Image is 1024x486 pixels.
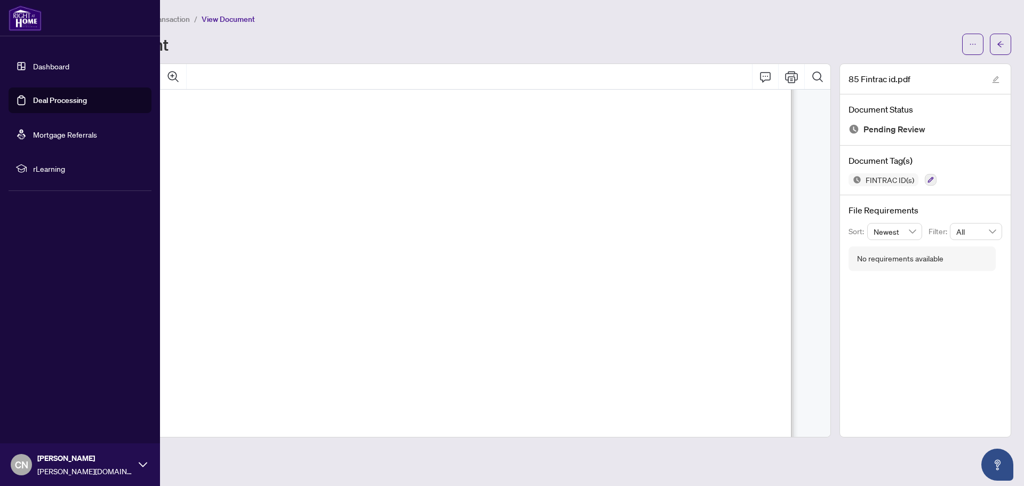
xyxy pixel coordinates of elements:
a: Deal Processing [33,95,87,105]
img: Document Status [849,124,859,134]
div: No requirements available [857,253,943,265]
span: View Transaction [133,14,190,24]
span: All [956,224,996,240]
span: edit [992,76,999,83]
p: Sort: [849,226,867,237]
img: Status Icon [849,173,861,186]
a: Mortgage Referrals [33,130,97,139]
span: FINTRAC ID(s) [861,176,918,184]
span: ellipsis [969,41,977,48]
span: View Document [202,14,255,24]
span: Pending Review [863,122,925,137]
span: Newest [874,224,916,240]
span: CN [15,457,28,472]
button: Open asap [981,449,1013,481]
span: arrow-left [997,41,1004,48]
h4: Document Status [849,103,1002,116]
a: Dashboard [33,61,69,71]
span: [PERSON_NAME] [37,452,133,464]
h4: File Requirements [849,204,1002,217]
img: logo [9,5,42,31]
span: [PERSON_NAME][DOMAIN_NAME][EMAIL_ADDRESS][DOMAIN_NAME] [37,465,133,477]
p: Filter: [929,226,950,237]
h4: Document Tag(s) [849,154,1002,167]
li: / [194,13,197,25]
span: rLearning [33,163,144,174]
span: 85 Fintrac id.pdf [849,73,910,85]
